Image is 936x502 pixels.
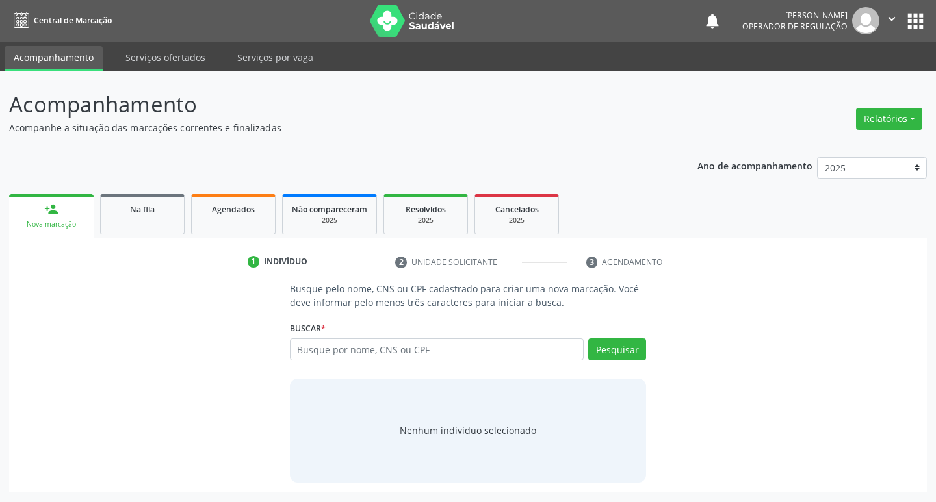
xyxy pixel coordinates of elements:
[742,10,848,21] div: [PERSON_NAME]
[116,46,214,69] a: Serviços ofertados
[34,15,112,26] span: Central de Marcação
[852,7,879,34] img: img
[697,157,812,173] p: Ano de acompanhamento
[264,256,307,268] div: Indivíduo
[248,256,259,268] div: 1
[703,12,721,30] button: notifications
[588,338,646,360] button: Pesquisar
[9,10,112,31] a: Central de Marcação
[393,216,458,225] div: 2025
[742,21,848,32] span: Operador de regulação
[400,423,536,437] div: Nenhum indivíduo selecionado
[9,88,651,121] p: Acompanhamento
[228,46,322,69] a: Serviços por vaga
[406,204,446,215] span: Resolvidos
[885,12,899,26] i: 
[290,318,326,338] label: Buscar
[495,204,539,215] span: Cancelados
[290,338,584,360] input: Busque por nome, CNS ou CPF
[292,204,367,215] span: Não compareceram
[44,202,58,216] div: person_add
[9,121,651,134] p: Acompanhe a situação das marcações correntes e finalizadas
[130,204,155,215] span: Na fila
[292,216,367,225] div: 2025
[5,46,103,71] a: Acompanhamento
[856,108,922,130] button: Relatórios
[290,282,647,309] p: Busque pelo nome, CNS ou CPF cadastrado para criar uma nova marcação. Você deve informar pelo men...
[904,10,927,32] button: apps
[212,204,255,215] span: Agendados
[879,7,904,34] button: 
[18,220,84,229] div: Nova marcação
[484,216,549,225] div: 2025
